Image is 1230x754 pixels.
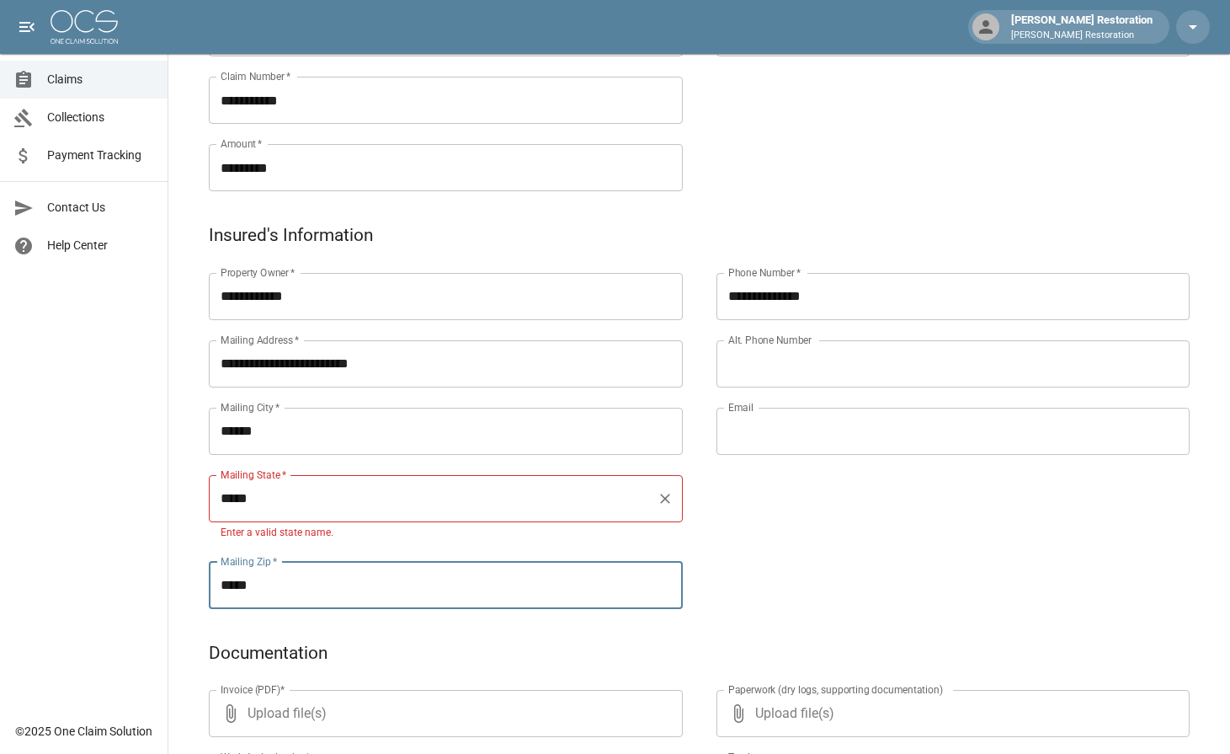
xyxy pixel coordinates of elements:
span: Help Center [47,237,154,254]
label: Paperwork (dry logs, supporting documentation) [728,682,943,697]
p: Enter a valid state name. [221,525,671,542]
label: Mailing State [221,468,286,482]
div: [PERSON_NAME] Restoration [1004,12,1159,42]
span: Claims [47,71,154,88]
span: Upload file(s) [755,690,1145,737]
label: Email [728,400,753,414]
label: Mailing Address [221,333,299,347]
span: Upload file(s) [248,690,637,737]
div: © 2025 One Claim Solution [15,723,152,740]
label: Property Owner [221,265,296,280]
p: [PERSON_NAME] Restoration [1011,29,1153,43]
label: Alt. Phone Number [728,333,812,347]
span: Collections [47,109,154,126]
img: ocs-logo-white-transparent.png [51,10,118,44]
span: Payment Tracking [47,147,154,164]
label: Phone Number [728,265,801,280]
label: Amount [221,136,263,151]
button: Clear [653,487,677,511]
label: Mailing Zip [221,554,278,569]
button: open drawer [10,10,44,44]
label: Claim Number [221,69,290,83]
label: Invoice (PDF)* [221,682,285,697]
label: Mailing City [221,400,280,414]
span: Contact Us [47,199,154,217]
